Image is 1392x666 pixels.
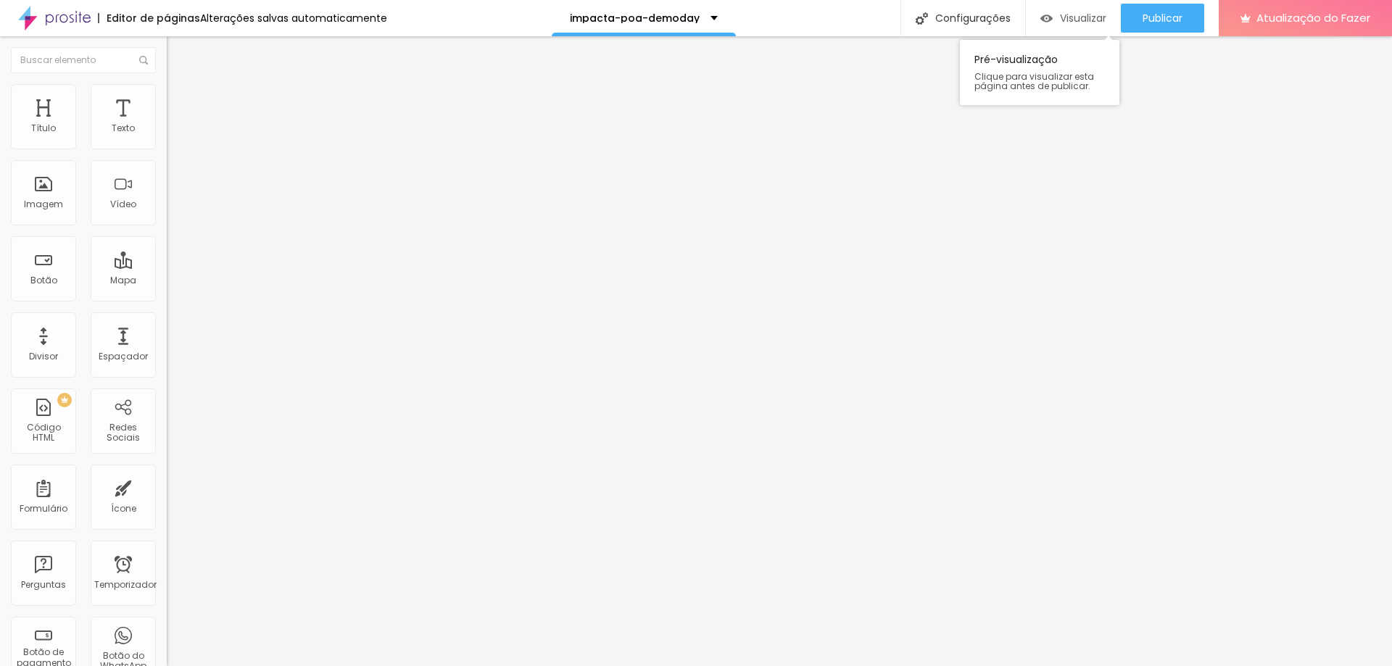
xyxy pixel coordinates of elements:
[11,47,156,73] input: Buscar elemento
[24,198,63,210] font: Imagem
[1121,4,1204,33] button: Publicar
[974,70,1094,92] font: Clique para visualizar esta página antes de publicar.
[1060,11,1106,25] font: Visualizar
[111,502,136,515] font: Ícone
[31,122,56,134] font: Título
[570,11,700,25] font: impacta-poa-demoday
[107,11,200,25] font: Editor de páginas
[935,11,1011,25] font: Configurações
[112,122,135,134] font: Texto
[200,11,387,25] font: Alterações salvas automaticamente
[1256,10,1370,25] font: Atualização do Fazer
[1026,4,1121,33] button: Visualizar
[30,274,57,286] font: Botão
[107,421,140,444] font: Redes Sociais
[167,36,1392,666] iframe: Editor
[94,578,157,591] font: Temporizador
[27,421,61,444] font: Código HTML
[1040,12,1053,25] img: view-1.svg
[110,198,136,210] font: Vídeo
[974,52,1058,67] font: Pré-visualização
[1143,11,1182,25] font: Publicar
[110,274,136,286] font: Mapa
[20,502,67,515] font: Formulário
[916,12,928,25] img: Ícone
[21,578,66,591] font: Perguntas
[99,350,148,362] font: Espaçador
[29,350,58,362] font: Divisor
[139,56,148,64] img: Ícone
